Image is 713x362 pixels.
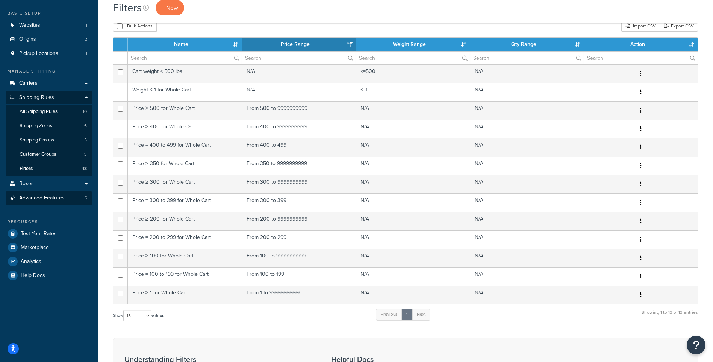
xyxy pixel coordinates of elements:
[128,64,242,83] td: Cart weight < 500 lbs
[412,309,430,320] a: Next
[6,91,92,176] li: Shipping Rules
[128,52,242,64] input: Search
[6,105,92,119] li: All Shipping Rules
[242,249,356,267] td: From 100 to 9999999999
[470,193,584,212] td: N/A
[128,267,242,286] td: Price = 100 to 199 for Whole Cart
[128,38,242,51] th: Name: activate to sort column ascending
[356,193,470,212] td: N/A
[242,175,356,193] td: From 300 to 9999999999
[242,230,356,249] td: From 200 to 299
[401,309,413,320] a: 1
[242,212,356,230] td: From 200 to 9999999999
[687,336,705,354] button: Open Resource Center
[82,166,87,172] span: 13
[470,138,584,157] td: N/A
[21,245,49,251] span: Marketplace
[6,91,92,105] a: Shipping Rules
[6,191,92,205] li: Advanced Features
[19,22,40,29] span: Websites
[6,119,92,133] li: Shipping Zones
[470,175,584,193] td: N/A
[584,52,698,64] input: Search
[128,212,242,230] td: Price ≥ 200 for Whole Cart
[20,166,33,172] span: Filters
[356,83,470,101] td: <=1
[470,64,584,83] td: N/A
[356,175,470,193] td: N/A
[6,105,92,119] a: All Shipping Rules 10
[660,20,698,32] a: Export CSV
[242,52,356,64] input: Search
[85,195,87,201] span: 6
[6,177,92,191] li: Boxes
[242,101,356,120] td: From 500 to 9999999999
[470,249,584,267] td: N/A
[6,10,92,17] div: Basic Setup
[128,101,242,120] td: Price ≥ 500 for Whole Cart
[6,241,92,254] a: Marketplace
[128,193,242,212] td: Price = 300 to 399 for Whole Cart
[584,38,698,51] th: Action: activate to sort column ascending
[356,212,470,230] td: N/A
[113,20,157,32] button: Bulk Actions
[21,272,45,279] span: Help Docs
[470,120,584,138] td: N/A
[470,101,584,120] td: N/A
[242,83,356,101] td: N/A
[242,267,356,286] td: From 100 to 199
[470,83,584,101] td: N/A
[356,120,470,138] td: N/A
[356,38,470,51] th: Weight Range: activate to sort column ascending
[128,157,242,175] td: Price ≥ 350 for Whole Cart
[128,175,242,193] td: Price ≥ 300 for Whole Cart
[356,267,470,286] td: N/A
[6,119,92,133] a: Shipping Zones 6
[6,269,92,282] a: Help Docs
[128,249,242,267] td: Price ≥ 100 for Whole Cart
[6,32,92,46] li: Origins
[6,227,92,240] li: Test Your Rates
[356,101,470,120] td: N/A
[123,310,151,321] select: Showentries
[356,157,470,175] td: N/A
[86,50,87,57] span: 1
[6,133,92,147] a: Shipping Groups 5
[21,231,57,237] span: Test Your Rates
[20,151,56,158] span: Customer Groups
[356,249,470,267] td: N/A
[84,123,87,129] span: 6
[6,133,92,147] li: Shipping Groups
[19,80,38,87] span: Carriers
[84,151,87,158] span: 3
[6,76,92,90] a: Carriers
[6,18,92,32] li: Websites
[642,308,698,324] div: Showing 1 to 13 of 13 entries
[6,32,92,46] a: Origins 2
[470,286,584,304] td: N/A
[162,3,178,12] span: + New
[356,52,470,64] input: Search
[356,286,470,304] td: N/A
[6,148,92,161] li: Customer Groups
[6,219,92,225] div: Resources
[128,83,242,101] td: Weight ≤ 1 for Whole Cart
[20,123,52,129] span: Shipping Zones
[6,255,92,268] a: Analytics
[470,38,584,51] th: Qty Range: activate to sort column ascending
[21,259,41,265] span: Analytics
[128,230,242,249] td: Price = 200 to 299 for Whole Cart
[19,36,36,43] span: Origins
[128,138,242,157] td: Price = 400 to 499 for Whole Cart
[6,162,92,176] a: Filters 13
[19,181,34,187] span: Boxes
[6,68,92,75] div: Manage Shipping
[86,22,87,29] span: 1
[20,137,54,143] span: Shipping Groups
[85,36,87,43] span: 2
[356,64,470,83] td: <=500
